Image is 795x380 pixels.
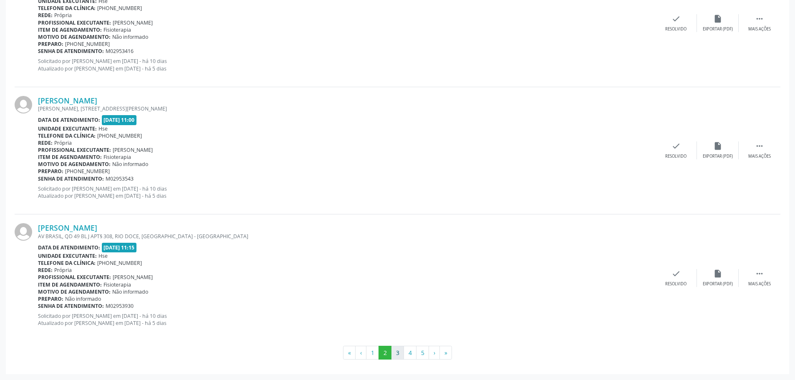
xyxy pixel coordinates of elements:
[38,154,102,161] b: Item de agendamento:
[98,125,108,132] span: Hse
[15,223,32,241] img: img
[671,14,681,23] i: check
[355,346,366,360] button: Go to previous page
[38,168,63,175] b: Preparo:
[38,281,102,288] b: Item de agendamento:
[38,19,111,26] b: Profissional executante:
[429,346,440,360] button: Go to next page
[38,58,655,72] p: Solicitado por [PERSON_NAME] em [DATE] - há 10 dias Atualizado por [PERSON_NAME] em [DATE] - há 5...
[113,274,153,281] span: [PERSON_NAME]
[97,259,142,267] span: [PHONE_NUMBER]
[38,116,100,123] b: Data de atendimento:
[38,175,104,182] b: Senha de atendimento:
[54,267,72,274] span: Própria
[38,233,655,240] div: AV BRASIL, QD 49 BL J APT§ 308, RIO DOCE, [GEOGRAPHIC_DATA] - [GEOGRAPHIC_DATA]
[38,105,655,112] div: [PERSON_NAME], [STREET_ADDRESS][PERSON_NAME]
[38,5,96,12] b: Telefone da clínica:
[38,146,111,154] b: Profissional executante:
[103,26,131,33] span: Fisioterapia
[703,154,733,159] div: Exportar (PDF)
[38,267,53,274] b: Rede:
[106,302,134,310] span: M02953930
[38,132,96,139] b: Telefone da clínica:
[103,154,131,161] span: Fisioterapia
[665,281,686,287] div: Resolvido
[98,252,108,259] span: Hse
[755,269,764,278] i: 
[391,346,404,360] button: Go to page 3
[102,115,137,125] span: [DATE] 11:00
[38,125,97,132] b: Unidade executante:
[665,26,686,32] div: Resolvido
[703,26,733,32] div: Exportar (PDF)
[38,40,63,48] b: Preparo:
[343,346,356,360] button: Go to first page
[665,154,686,159] div: Resolvido
[38,12,53,19] b: Rede:
[439,346,452,360] button: Go to last page
[713,269,722,278] i: insert_drive_file
[703,281,733,287] div: Exportar (PDF)
[97,132,142,139] span: [PHONE_NUMBER]
[38,244,100,251] b: Data de atendimento:
[38,96,97,105] a: [PERSON_NAME]
[416,346,429,360] button: Go to page 5
[38,252,97,259] b: Unidade executante:
[97,5,142,12] span: [PHONE_NUMBER]
[15,346,780,360] ul: Pagination
[671,269,681,278] i: check
[65,40,110,48] span: [PHONE_NUMBER]
[404,346,416,360] button: Go to page 4
[112,288,148,295] span: Não informado
[38,48,104,55] b: Senha de atendimento:
[755,14,764,23] i: 
[106,48,134,55] span: M02953416
[38,259,96,267] b: Telefone da clínica:
[366,346,379,360] button: Go to page 1
[112,33,148,40] span: Não informado
[54,139,72,146] span: Própria
[38,312,655,327] p: Solicitado por [PERSON_NAME] em [DATE] - há 10 dias Atualizado por [PERSON_NAME] em [DATE] - há 5...
[38,295,63,302] b: Preparo:
[748,26,771,32] div: Mais ações
[15,96,32,113] img: img
[755,141,764,151] i: 
[103,281,131,288] span: Fisioterapia
[38,223,97,232] a: [PERSON_NAME]
[54,12,72,19] span: Própria
[38,302,104,310] b: Senha de atendimento:
[65,168,110,175] span: [PHONE_NUMBER]
[38,161,111,168] b: Motivo de agendamento:
[38,185,655,199] p: Solicitado por [PERSON_NAME] em [DATE] - há 10 dias Atualizado por [PERSON_NAME] em [DATE] - há 5...
[113,146,153,154] span: [PERSON_NAME]
[748,154,771,159] div: Mais ações
[748,281,771,287] div: Mais ações
[671,141,681,151] i: check
[113,19,153,26] span: [PERSON_NAME]
[38,274,111,281] b: Profissional executante:
[38,288,111,295] b: Motivo de agendamento:
[112,161,148,168] span: Não informado
[102,243,137,252] span: [DATE] 11:15
[713,141,722,151] i: insert_drive_file
[379,346,391,360] button: Go to page 2
[713,14,722,23] i: insert_drive_file
[65,295,101,302] span: Não informado
[106,175,134,182] span: M02953543
[38,33,111,40] b: Motivo de agendamento:
[38,26,102,33] b: Item de agendamento:
[38,139,53,146] b: Rede:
